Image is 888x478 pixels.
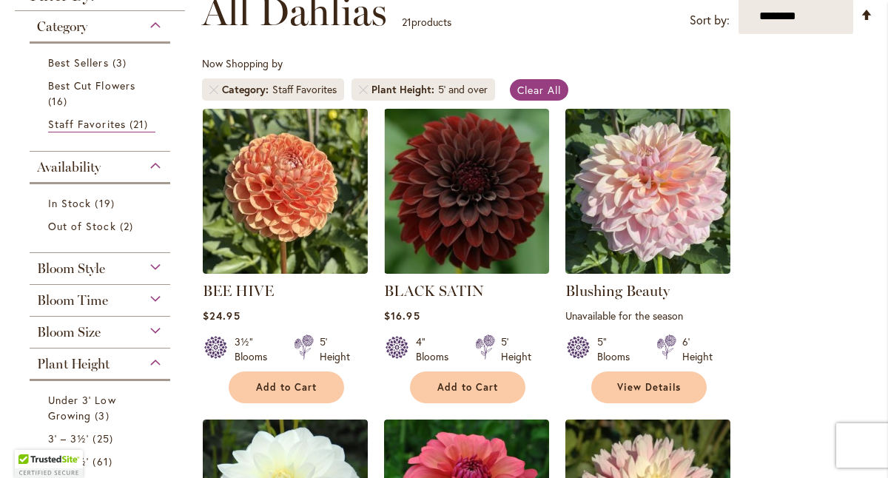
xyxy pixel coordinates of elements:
[37,18,87,35] span: Category
[402,10,451,34] p: products
[48,117,126,131] span: Staff Favorites
[92,454,115,469] span: 61
[95,195,118,211] span: 19
[95,408,112,423] span: 3
[37,356,110,372] span: Plant Height
[209,85,218,94] a: Remove Category Staff Favorites
[410,371,525,403] button: Add to Cart
[565,309,730,323] p: Unavailable for the season
[11,425,53,467] iframe: Launch Accessibility Center
[438,82,488,97] div: 5' and over
[437,381,498,394] span: Add to Cart
[48,392,155,423] a: Under 3' Low Growing 3
[48,431,89,445] span: 3' – 3½'
[203,263,368,277] a: BEE HIVE
[129,116,152,132] span: 21
[359,85,368,94] a: Remove Plant Height 5' and over
[48,55,109,70] span: Best Sellers
[682,334,713,364] div: 6' Height
[48,393,116,423] span: Under 3' Low Growing
[510,79,568,101] a: Clear All
[48,55,155,70] a: Best Sellers
[371,82,438,97] span: Plant Height
[272,82,337,97] div: Staff Favorites
[112,55,130,70] span: 3
[222,82,272,97] span: Category
[229,371,344,403] button: Add to Cart
[48,196,91,210] span: In Stock
[384,309,420,323] span: $16.95
[37,324,101,340] span: Bloom Size
[48,454,155,469] a: 4' – 4½' 61
[235,334,276,364] div: 3½" Blooms
[256,381,317,394] span: Add to Cart
[203,282,274,300] a: BEE HIVE
[384,282,484,300] a: BLACK SATIN
[517,83,561,97] span: Clear All
[617,381,681,394] span: View Details
[591,371,707,403] a: View Details
[48,431,155,446] a: 3' – 3½' 25
[565,109,730,274] img: Blushing Beauty
[92,431,116,446] span: 25
[384,263,549,277] a: BLACK SATIN
[120,218,137,234] span: 2
[597,334,639,364] div: 5" Blooms
[384,109,549,274] img: BLACK SATIN
[48,93,71,109] span: 16
[501,334,531,364] div: 5' Height
[37,260,105,277] span: Bloom Style
[203,309,240,323] span: $24.95
[37,292,108,309] span: Bloom Time
[202,56,283,70] span: Now Shopping by
[48,78,155,109] a: Best Cut Flowers
[565,282,670,300] a: Blushing Beauty
[690,7,730,34] label: Sort by:
[203,109,368,274] img: BEE HIVE
[48,219,116,233] span: Out of Stock
[48,218,155,234] a: Out of Stock 2
[565,263,730,277] a: Blushing Beauty
[402,15,411,29] span: 21
[48,195,155,211] a: In Stock 19
[37,159,101,175] span: Availability
[48,78,135,92] span: Best Cut Flowers
[416,334,457,364] div: 4" Blooms
[320,334,350,364] div: 5' Height
[48,116,155,132] a: Staff Favorites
